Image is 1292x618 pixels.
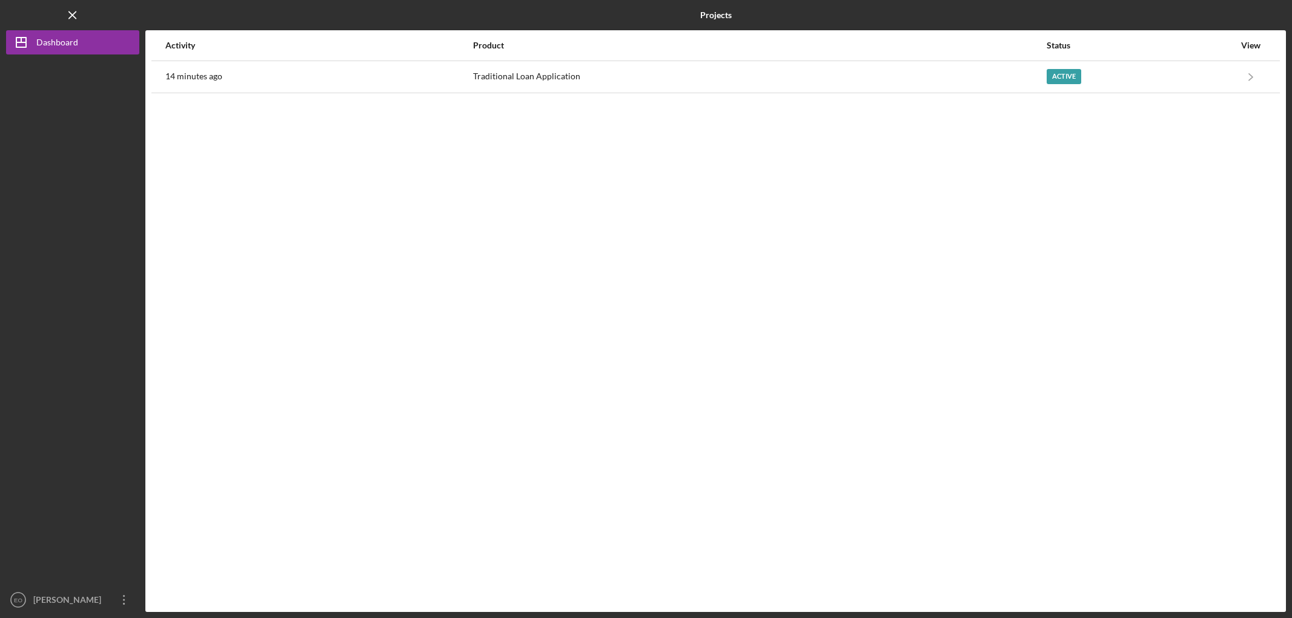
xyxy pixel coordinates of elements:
button: EO[PERSON_NAME] [6,588,139,612]
text: EO [14,597,22,603]
div: [PERSON_NAME] [30,588,109,615]
button: Dashboard [6,30,139,54]
time: 2025-09-18 16:23 [165,71,222,81]
div: Activity [165,41,472,50]
div: Status [1047,41,1234,50]
div: Traditional Loan Application [473,62,1045,92]
b: Projects [700,10,732,20]
div: View [1236,41,1266,50]
div: Dashboard [36,30,78,58]
div: Active [1047,69,1081,84]
div: Product [473,41,1045,50]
